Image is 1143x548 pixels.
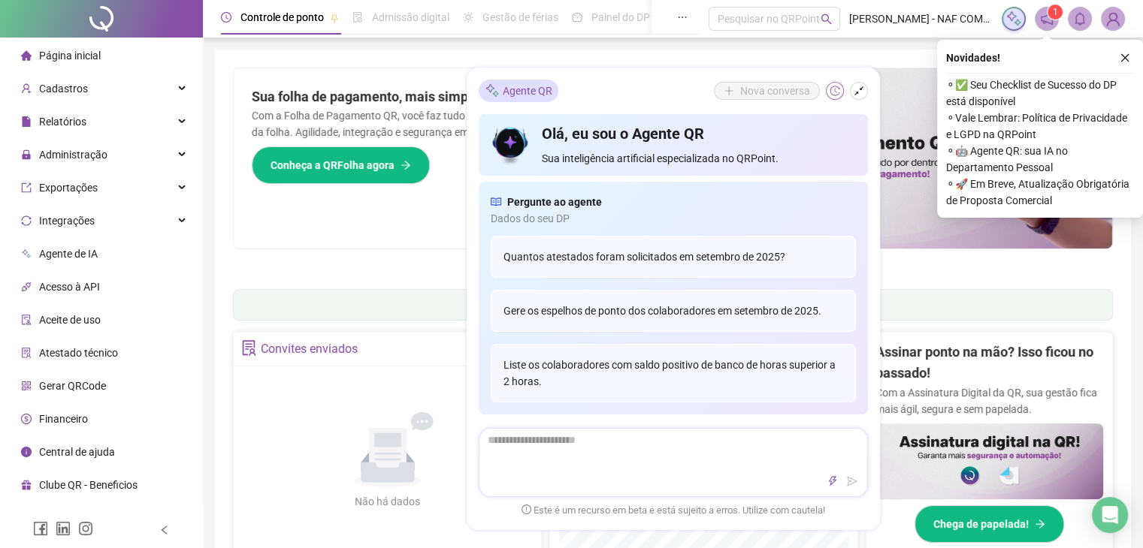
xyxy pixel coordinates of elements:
img: icon [491,123,531,167]
span: gift [21,480,32,490]
span: Financeiro [39,413,88,425]
span: solution [241,340,257,356]
span: Agente de IA [39,248,98,260]
span: [PERSON_NAME] - NAF COMERCIAL DE ALIMENTOS LTDA [849,11,993,27]
span: dollar [21,414,32,424]
span: Pergunte ao agente [507,194,602,210]
span: Chega de papelada! [933,516,1029,532]
span: linkedin [56,521,71,536]
span: Este é um recurso em beta e está sujeito a erros. Utilize com cautela! [522,503,825,518]
span: api [21,282,32,292]
span: Sua inteligência artificial especializada no QRPoint. [542,150,855,167]
span: Exportações [39,182,98,194]
span: Dados do seu DP [491,210,856,227]
h2: Assinar ponto na mão? Isso ficou no passado! [875,342,1103,384]
span: dashboard [572,12,582,23]
span: Central de ajuda [39,446,115,458]
button: send [843,472,861,490]
span: shrink [854,86,864,96]
span: sync [21,215,32,226]
span: Acesso à API [39,281,100,293]
span: instagram [78,521,93,536]
span: user-add [21,83,32,94]
span: Relatórios [39,116,86,128]
div: Quantos atestados foram solicitados em setembro de 2025? [491,236,856,278]
span: audit [21,315,32,325]
span: Administração [39,149,107,161]
span: lock [21,149,32,160]
span: Conheça a QRFolha agora [271,157,395,173]
p: Com a Folha de Pagamento QR, você faz tudo em um só lugar: da admissão à geração da folha. Agilid... [252,107,655,140]
span: home [21,50,32,61]
span: arrow-right [401,160,411,170]
sup: 1 [1048,5,1063,20]
span: Cadastros [39,83,88,95]
span: facebook [33,521,48,536]
div: Liste os colaboradores com saldo positivo de banco de horas superior a 2 horas. [491,344,856,402]
div: Gere os espelhos de ponto dos colaboradores em setembro de 2025. [491,290,856,332]
div: Open Intercom Messenger [1092,497,1128,533]
span: history [830,86,840,96]
span: Gestão de férias [482,11,558,23]
span: arrow-right [1035,519,1045,529]
span: file [21,116,32,127]
span: left [159,525,170,535]
button: thunderbolt [824,472,842,490]
span: solution [21,348,32,358]
span: notification [1040,12,1054,26]
span: ⚬ ✅ Seu Checklist de Sucesso do DP está disponível [946,77,1134,110]
span: thunderbolt [827,476,838,486]
span: ⚬ 🤖 Agente QR: sua IA no Departamento Pessoal [946,143,1134,176]
span: ⚬ Vale Lembrar: Política de Privacidade e LGPD na QRPoint [946,110,1134,143]
span: close [1120,53,1130,63]
img: sparkle-icon.fc2bf0ac1784a2077858766a79e2daf3.svg [485,83,500,98]
span: search [821,14,832,25]
h4: Olá, eu sou o Agente QR [542,123,855,144]
span: clock-circle [221,12,231,23]
span: Gerar QRCode [39,380,106,392]
span: sun [463,12,473,23]
img: sparkle-icon.fc2bf0ac1784a2077858766a79e2daf3.svg [1005,11,1022,27]
img: banner%2F02c71560-61a6-44d4-94b9-c8ab97240462.png [875,423,1103,499]
button: Conheça a QRFolha agora [252,146,430,184]
div: Não há dados [319,493,457,510]
img: banner%2F8d14a306-6205-4263-8e5b-06e9a85ad873.png [673,68,1113,248]
span: bell [1073,12,1087,26]
span: 1 [1053,7,1058,17]
span: qrcode [21,381,32,391]
p: Com a Assinatura Digital da QR, sua gestão fica mais ágil, segura e sem papelada. [875,384,1103,417]
span: Página inicial [39,50,101,62]
span: Controle de ponto [240,11,324,23]
span: export [21,182,32,193]
span: pushpin [330,14,339,23]
div: Agente QR [479,80,558,102]
span: read [491,194,501,210]
button: Nova conversa [714,82,820,100]
span: Integrações [39,215,95,227]
span: file-done [352,12,363,23]
span: exclamation-circle [522,504,531,514]
img: 74275 [1102,8,1124,30]
span: ⚬ 🚀 Em Breve, Atualização Obrigatória de Proposta Comercial [946,176,1134,209]
span: Novidades ! [946,50,1000,66]
span: ellipsis [677,12,688,23]
span: Aceite de uso [39,314,101,326]
span: Admissão digital [372,11,449,23]
span: Atestado técnico [39,347,118,359]
button: Chega de papelada! [915,505,1064,543]
h2: Sua folha de pagamento, mais simples do que nunca! [252,86,655,107]
span: Painel do DP [591,11,650,23]
span: info-circle [21,447,32,457]
div: Convites enviados [261,336,358,362]
span: Clube QR - Beneficios [39,479,138,491]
